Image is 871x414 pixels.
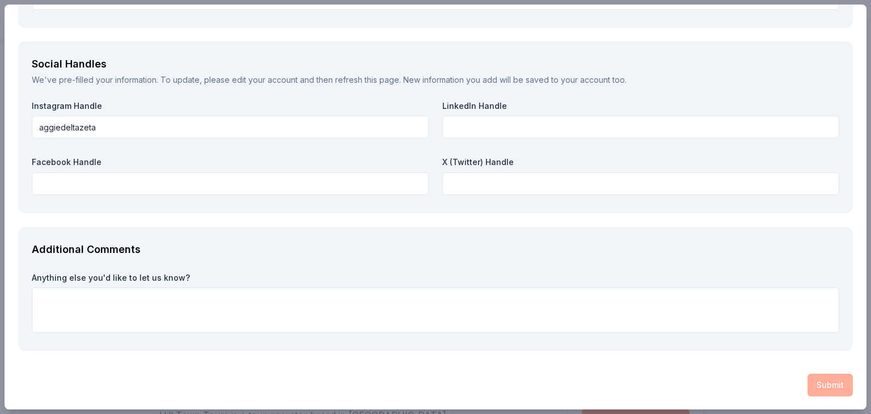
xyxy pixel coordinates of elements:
[32,240,839,259] div: Additional Comments
[442,157,839,168] label: X (Twitter) Handle
[32,73,839,87] div: We've pre-filled your information. To update, please and then refresh this page. New information ...
[32,157,429,168] label: Facebook Handle
[442,100,839,112] label: LinkedIn Handle
[232,75,298,85] a: edit your account
[32,272,839,284] label: Anything else you'd like to let us know?
[32,100,429,112] label: Instagram Handle
[32,55,839,73] div: Social Handles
